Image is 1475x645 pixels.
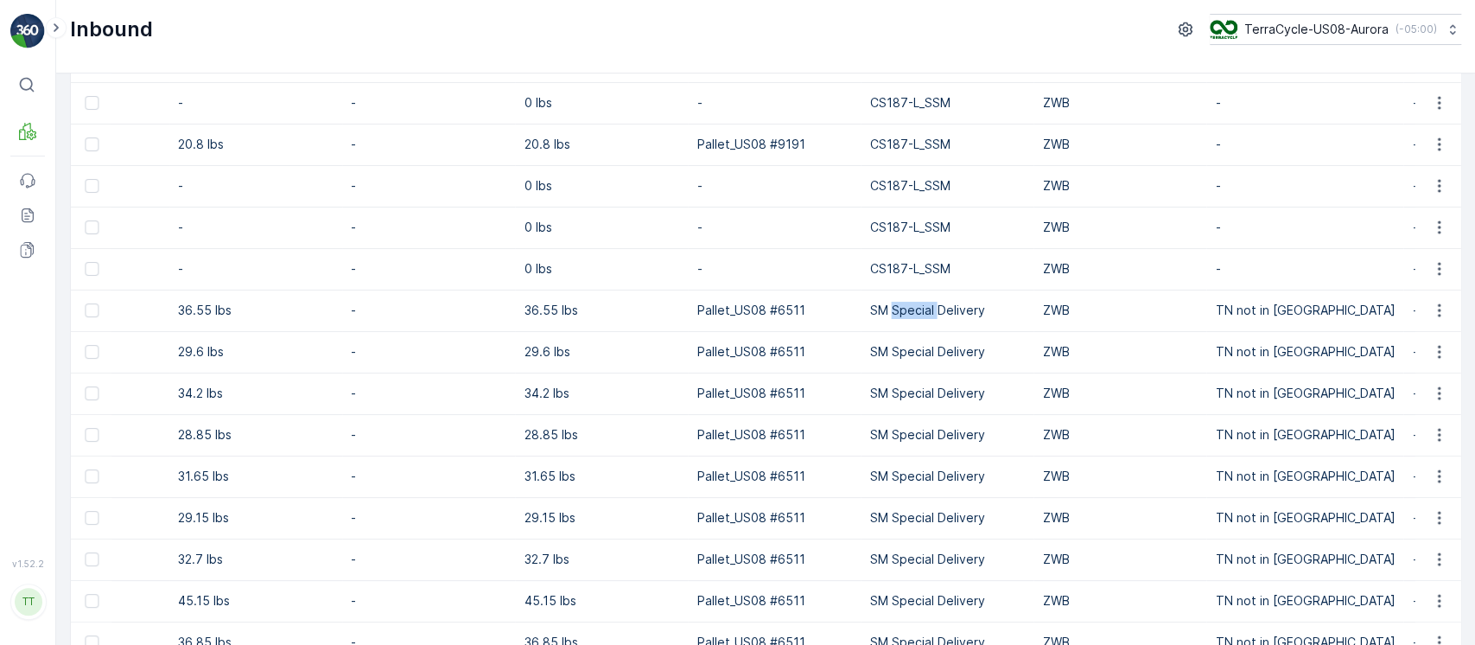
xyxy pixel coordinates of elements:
[1042,177,1198,195] p: ZWB
[696,302,852,319] p: Pallet_US08 #6511
[85,511,99,525] div: Toggle Row Selected
[351,260,506,278] p: -
[178,426,334,444] p: 28.85 lbs
[178,592,334,610] p: 45.15 lbs
[869,343,1025,361] p: SM Special Delivery
[351,219,506,236] p: -
[85,469,99,483] div: Toggle Row Selected
[696,592,852,610] p: Pallet_US08 #6511
[1042,592,1198,610] p: ZWB
[178,385,334,402] p: 34.2 lbs
[351,343,506,361] p: -
[351,302,506,319] p: -
[869,177,1025,195] p: CS187-L_SSM
[85,428,99,442] div: Toggle Row Selected
[688,165,861,207] td: -
[178,551,334,568] p: 32.7 lbs
[85,96,99,110] div: Toggle Row Selected
[688,82,861,124] td: -
[351,136,506,153] p: -
[85,386,99,400] div: Toggle Row Selected
[85,262,99,276] div: Toggle Row Selected
[1210,14,1461,45] button: TerraCycle-US08-Aurora(-05:00)
[696,468,852,485] p: Pallet_US08 #6511
[351,426,506,444] p: -
[1042,260,1198,278] p: ZWB
[696,136,852,153] p: Pallet_US08 #9191
[869,426,1025,444] p: SM Special Delivery
[1042,136,1198,153] p: ZWB
[1210,20,1237,39] img: image_ci7OI47.png
[85,552,99,566] div: Toggle Row Selected
[869,136,1025,153] p: CS187-L_SSM
[869,551,1025,568] p: SM Special Delivery
[869,592,1025,610] p: SM Special Delivery
[1042,219,1198,236] p: ZWB
[85,179,99,193] div: Toggle Row Selected
[696,343,852,361] p: Pallet_US08 #6511
[1042,94,1198,112] p: ZWB
[351,592,506,610] p: -
[85,303,99,317] div: Toggle Row Selected
[85,345,99,359] div: Toggle Row Selected
[524,302,679,319] p: 36.55 lbs
[869,468,1025,485] p: SM Special Delivery
[178,468,334,485] p: 31.65 lbs
[688,248,861,290] td: -
[10,572,45,631] button: TT
[351,94,506,112] p: -
[524,509,679,527] p: 29.15 lbs
[524,219,679,236] p: 0 lbs
[1042,468,1198,485] p: ZWB
[1215,136,1395,153] p: -
[869,260,1025,278] p: CS187-L_SSM
[524,260,679,278] p: 0 lbs
[524,551,679,568] p: 32.7 lbs
[70,16,153,43] p: Inbound
[1042,343,1198,361] p: ZWB
[1215,468,1395,485] p: TN not in [GEOGRAPHIC_DATA]
[178,94,334,112] p: -
[15,588,42,616] div: TT
[869,385,1025,402] p: SM Special Delivery
[1215,426,1395,444] p: TN not in [GEOGRAPHIC_DATA]
[351,468,506,485] p: -
[1244,21,1389,38] p: TerraCycle-US08-Aurora
[85,137,99,151] div: Toggle Row Selected
[1215,343,1395,361] p: TN not in [GEOGRAPHIC_DATA]
[869,302,1025,319] p: SM Special Delivery
[1215,219,1395,236] p: -
[85,594,99,608] div: Toggle Row Selected
[1042,302,1198,319] p: ZWB
[524,94,679,112] p: 0 lbs
[524,343,679,361] p: 29.6 lbs
[524,592,679,610] p: 45.15 lbs
[696,509,852,527] p: Pallet_US08 #6511
[178,343,334,361] p: 29.6 lbs
[1396,22,1437,36] p: ( -05:00 )
[10,14,45,48] img: logo
[688,207,861,248] td: -
[524,177,679,195] p: 0 lbs
[524,136,679,153] p: 20.8 lbs
[351,509,506,527] p: -
[1215,94,1395,112] p: -
[1215,302,1395,319] p: TN not in [GEOGRAPHIC_DATA]
[1215,509,1395,527] p: TN not in [GEOGRAPHIC_DATA]
[178,509,334,527] p: 29.15 lbs
[178,302,334,319] p: 36.55 lbs
[1215,260,1395,278] p: -
[178,136,334,153] p: 20.8 lbs
[869,219,1025,236] p: CS187-L_SSM
[1042,426,1198,444] p: ZWB
[1042,385,1198,402] p: ZWB
[1215,551,1395,568] p: TN not in [GEOGRAPHIC_DATA]
[524,385,679,402] p: 34.2 lbs
[351,385,506,402] p: -
[10,559,45,569] span: v 1.52.2
[869,509,1025,527] p: SM Special Delivery
[869,94,1025,112] p: CS187-L_SSM
[524,426,679,444] p: 28.85 lbs
[524,468,679,485] p: 31.65 lbs
[1215,385,1395,402] p: TN not in [GEOGRAPHIC_DATA]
